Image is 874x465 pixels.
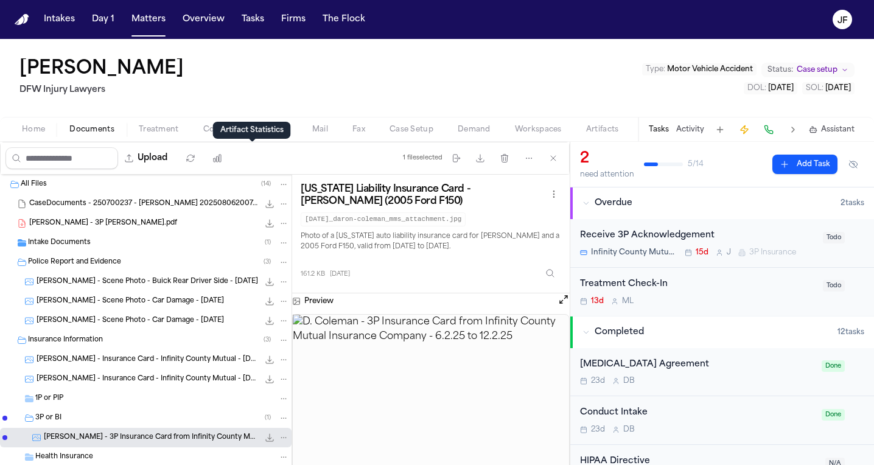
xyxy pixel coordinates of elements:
code: [DATE]_daron-coleman_mms_attachment.jpg [301,212,466,226]
button: Edit DOL: 2025-07-15 [744,82,797,94]
span: 13d [591,296,604,306]
button: Tasks [237,9,269,30]
button: Tasks [649,125,669,135]
button: Edit SOL: 2027-07-15 [802,82,855,94]
span: ( 1 ) [265,414,271,421]
span: CaseDocuments - 250700237 - [PERSON_NAME] 20250806200745.zip [29,199,259,209]
span: Artifacts [586,125,619,135]
p: Photo of a [US_STATE] auto liability insurance card for [PERSON_NAME] and a 2005 Ford F150, valid... [301,231,561,253]
span: [PERSON_NAME] - Insurance Card - Infinity County Mutual - [DATE] [37,355,259,365]
span: Treatment [139,125,179,135]
div: need attention [580,170,634,180]
span: Type : [646,66,665,73]
button: Completed12tasks [570,316,874,348]
button: Open preview [558,293,570,309]
span: [PERSON_NAME] - Scene Photo - Car Damage - [DATE] [37,316,224,326]
a: Overview [178,9,229,30]
span: Mail [312,125,328,135]
button: Activity [676,125,704,135]
img: Finch Logo [15,14,29,26]
div: Open task: Treatment Check-In [570,268,874,316]
span: [PERSON_NAME] - Insurance Card - Infinity County Mutual - [DATE] [37,374,259,385]
span: Overdue [595,197,632,209]
button: Add Task [711,121,729,138]
input: Search files [5,147,118,169]
h1: [PERSON_NAME] [19,58,184,80]
span: Case Setup [390,125,433,135]
button: Download D. Coleman - Insurance Card - Infinity County Mutual - 6.2.25 [264,373,276,385]
div: 2 [580,149,634,169]
a: Firms [276,9,310,30]
span: D B [623,425,635,435]
span: Infinity County Mutual Insurance Company [591,248,677,257]
span: J [727,248,731,257]
h2: DFW Injury Lawyers [19,83,189,97]
div: Receive 3P Acknowledgement [580,229,816,243]
span: Home [22,125,45,135]
span: 23d [591,425,605,435]
div: Treatment Check-In [580,278,816,292]
span: Police Report and Evidence [28,257,121,268]
span: Workspaces [515,125,562,135]
div: Conduct Intake [580,406,814,420]
span: [PERSON_NAME] - 3P Insurance Card from Infinity County Mutual Insurance Company - [DATE] to [DATE] [44,433,259,443]
span: 161.2 KB [301,270,325,279]
span: SOL : [806,85,823,92]
span: 5 / 14 [688,159,704,169]
button: Make a Call [760,121,777,138]
button: The Flock [318,9,370,30]
div: 1 file selected [403,154,442,162]
span: Health Insurance [35,452,93,463]
span: [PERSON_NAME] - Scene Photo - Buick Rear Driver Side - [DATE] [37,277,258,287]
button: Hide completed tasks (⌘⇧H) [842,155,864,174]
span: Fax [352,125,365,135]
div: Open task: Receive 3P Acknowledgement [570,219,874,268]
span: All Files [21,180,47,190]
span: [DATE] [768,85,794,92]
span: [DATE] [330,270,350,279]
button: Intakes [39,9,80,30]
button: Matters [127,9,170,30]
button: Download CaseDocuments - 250700237 - Coleman v. Averyhart 20250806200745.zip [264,198,276,210]
h3: [US_STATE] Liability Insurance Card - [PERSON_NAME] (2005 Ford F150) [301,183,547,208]
button: Open preview [558,293,570,306]
button: Overdue2tasks [570,187,874,219]
button: Inspect [539,262,561,284]
span: [DATE] [825,85,851,92]
span: Intake Documents [28,238,91,248]
span: Status: [767,65,793,75]
span: Motor Vehicle Accident [667,66,753,73]
span: 23d [591,376,605,386]
span: 3P or BI [35,413,61,424]
span: Case setup [797,65,837,75]
div: [MEDICAL_DATA] Agreement [580,358,814,372]
span: Done [822,360,845,372]
span: DOL : [747,85,766,92]
a: Home [15,14,29,26]
button: Download D. Coleman - Insurance Card - Infinity County Mutual - 6.2.25 [264,354,276,366]
span: Documents [69,125,114,135]
div: Artifact Statistics [213,122,291,139]
span: Assistant [821,125,855,135]
span: ( 1 ) [265,239,271,246]
button: Change status from Case setup [761,63,855,77]
button: Download D. Coleman - 3P Insurance Card from Infinity County Mutual Insurance Company - 6.2.25 to... [264,432,276,444]
span: D B [623,376,635,386]
button: Download D. Coleman - Scene Photo - Car Damage - 8.5.25 [264,315,276,327]
button: Add Task [772,155,837,174]
span: 2 task s [841,198,864,208]
div: Open task: Retainer Agreement [570,348,874,397]
h3: Preview [304,296,334,306]
span: ( 3 ) [264,337,271,343]
span: [PERSON_NAME] - 3P [PERSON_NAME].pdf [29,219,177,229]
button: Download D. Coleman - Scene Photo - Car Damage - 7.22.25 [264,295,276,307]
div: Open task: Conduct Intake [570,396,874,445]
span: 12 task s [837,327,864,337]
button: Day 1 [87,9,119,30]
span: [PERSON_NAME] - Scene Photo - Car Damage - [DATE] [37,296,224,307]
span: Insurance Information [28,335,103,346]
